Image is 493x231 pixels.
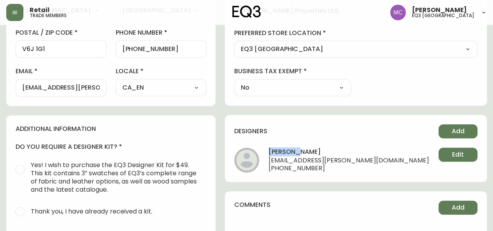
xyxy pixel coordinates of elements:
span: Add [452,203,465,212]
label: preferred store location [234,29,477,37]
h4: comments [234,201,270,209]
img: 6dbdb61c5655a9a555815750a11666cc [390,5,406,20]
label: locale [116,67,207,76]
span: Edit [452,150,464,159]
h4: do you require a designer kit? [16,143,206,151]
span: Retail [30,7,49,13]
h4: additional information [16,125,206,133]
span: Yes! I wish to purchase the EQ3 Designer Kit for $49. This kit contains 3” swatches of EQ3’s comp... [31,161,200,194]
button: Add [438,201,477,215]
h5: trade members [30,13,67,18]
span: [EMAIL_ADDRESS][PERSON_NAME][DOMAIN_NAME] [269,157,429,165]
span: [PHONE_NUMBER] [269,165,429,173]
h5: eq3 [GEOGRAPHIC_DATA] [412,13,474,18]
img: logo [232,5,261,18]
button: Edit [438,148,477,162]
h4: [PERSON_NAME] [269,148,429,157]
span: Add [452,127,465,136]
span: Thank you, I have already received a kit. [31,207,152,215]
label: phone number [116,28,207,37]
label: business tax exempt [234,67,351,76]
span: [PERSON_NAME] [412,7,467,13]
label: email [16,67,106,76]
button: Add [438,124,477,138]
h4: designers [234,127,267,136]
label: postal / zip code [16,28,106,37]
